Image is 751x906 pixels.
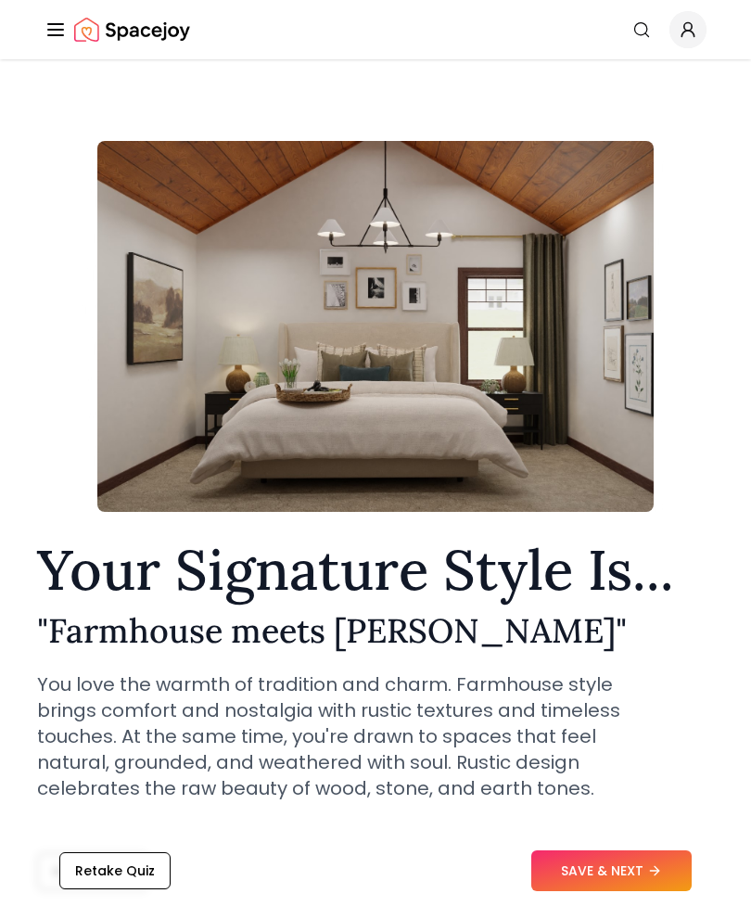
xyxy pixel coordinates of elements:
p: You love the warmth of tradition and charm. Farmhouse style brings comfort and nostalgia with rus... [37,671,660,801]
button: SAVE & NEXT [531,850,692,891]
button: Retake Quiz [59,852,171,889]
h1: Your Signature Style Is... [37,542,714,597]
img: Farmhouse meets Rustic Style Example [97,141,654,512]
h2: " Farmhouse meets [PERSON_NAME] " [37,612,714,649]
a: Spacejoy [74,11,190,48]
img: Spacejoy Logo [74,11,190,48]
